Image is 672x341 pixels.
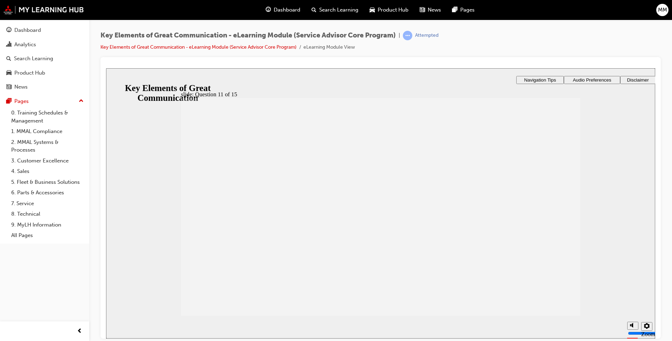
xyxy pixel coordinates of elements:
[3,38,86,51] a: Analytics
[6,98,12,105] span: pages-icon
[3,22,86,95] button: DashboardAnalyticsSearch LearningProduct HubNews
[306,3,364,17] a: search-iconSearch Learning
[6,27,12,34] span: guage-icon
[303,43,355,51] li: eLearning Module View
[521,9,542,14] span: Disclaimer
[3,81,86,93] a: News
[3,5,84,14] img: mmal
[403,31,412,40] span: learningRecordVerb_ATTEMPT-icon
[518,248,546,270] div: misc controls
[428,6,441,14] span: News
[418,9,450,14] span: Navigation Tips
[656,4,668,16] button: MM
[521,253,532,262] button: volume
[77,327,82,336] span: prev-icon
[79,97,84,106] span: up-icon
[14,55,53,63] div: Search Learning
[3,95,86,108] button: Pages
[460,6,475,14] span: Pages
[8,155,86,166] a: 3. Customer Excellence
[535,254,546,263] button: settings
[8,166,86,177] a: 4. Sales
[8,107,86,126] a: 0. Training Schedules & Management
[274,6,300,14] span: Dashboard
[399,32,400,40] span: |
[458,8,514,16] button: Audio Preferences
[14,83,28,91] div: News
[370,6,375,14] span: car-icon
[266,6,271,14] span: guage-icon
[8,198,86,209] a: 7. Service
[8,209,86,220] a: 8. Technical
[452,6,457,14] span: pages-icon
[414,3,447,17] a: news-iconNews
[14,69,45,77] div: Product Hub
[514,8,549,16] button: Disclaimer
[14,97,29,105] div: Pages
[8,230,86,241] a: All Pages
[319,6,358,14] span: Search Learning
[14,41,36,49] div: Analytics
[658,6,667,14] span: MM
[260,3,306,17] a: guage-iconDashboard
[420,6,425,14] span: news-icon
[3,24,86,37] a: Dashboard
[100,44,296,50] a: Key Elements of Great Communication - eLearning Module (Service Advisor Core Program)
[447,3,480,17] a: pages-iconPages
[467,9,505,14] span: Audio Preferences
[6,84,12,90] span: news-icon
[8,220,86,230] a: 9. MyLH Information
[378,6,408,14] span: Product Hub
[14,26,41,34] div: Dashboard
[6,70,12,76] span: car-icon
[8,187,86,198] a: 6. Parts & Accessories
[100,32,396,40] span: Key Elements of Great Communication - eLearning Module (Service Advisor Core Program)
[311,6,316,14] span: search-icon
[8,137,86,155] a: 2. MMAL Systems & Processes
[6,56,11,62] span: search-icon
[3,52,86,65] a: Search Learning
[364,3,414,17] a: car-iconProduct Hub
[6,42,12,48] span: chart-icon
[8,177,86,188] a: 5. Fleet & Business Solutions
[522,262,567,268] input: volume
[415,32,439,39] div: Attempted
[3,67,86,79] a: Product Hub
[410,8,458,16] button: Navigation Tips
[535,263,549,283] label: Zoom to fit
[8,126,86,137] a: 1. MMAL Compliance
